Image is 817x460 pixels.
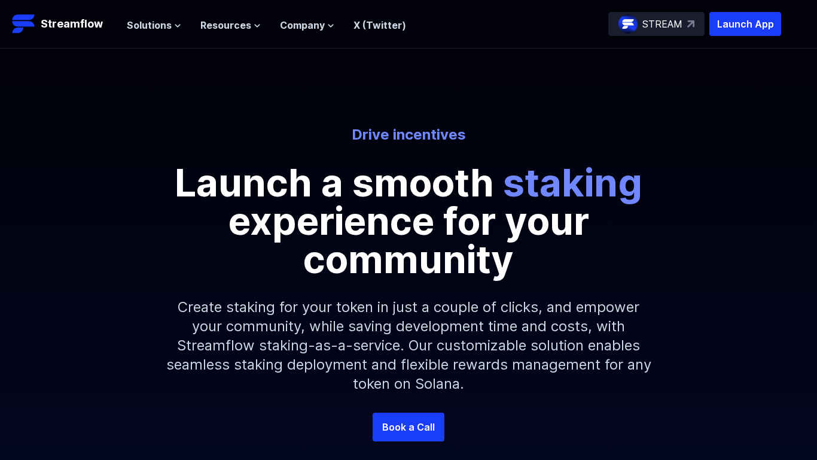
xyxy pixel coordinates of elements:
[687,20,694,28] img: top-right-arrow.svg
[280,18,334,32] button: Company
[618,14,638,34] img: streamflow-logo-circle.png
[709,12,781,36] button: Launch App
[151,279,666,413] p: Create staking for your token in just a couple of clicks, and empower your community, while savin...
[353,19,406,31] a: X (Twitter)
[77,125,740,144] p: Drive incentives
[127,18,172,32] span: Solutions
[139,164,678,279] p: Launch a smooth experience for your community
[12,12,36,36] img: Streamflow Logo
[127,18,181,32] button: Solutions
[280,18,325,32] span: Company
[200,18,251,32] span: Resources
[12,12,115,36] a: Streamflow
[200,18,261,32] button: Resources
[41,16,103,32] p: Streamflow
[608,12,705,36] a: STREAM
[503,159,642,205] span: staking
[373,413,444,441] a: Book a Call
[642,17,682,31] p: STREAM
